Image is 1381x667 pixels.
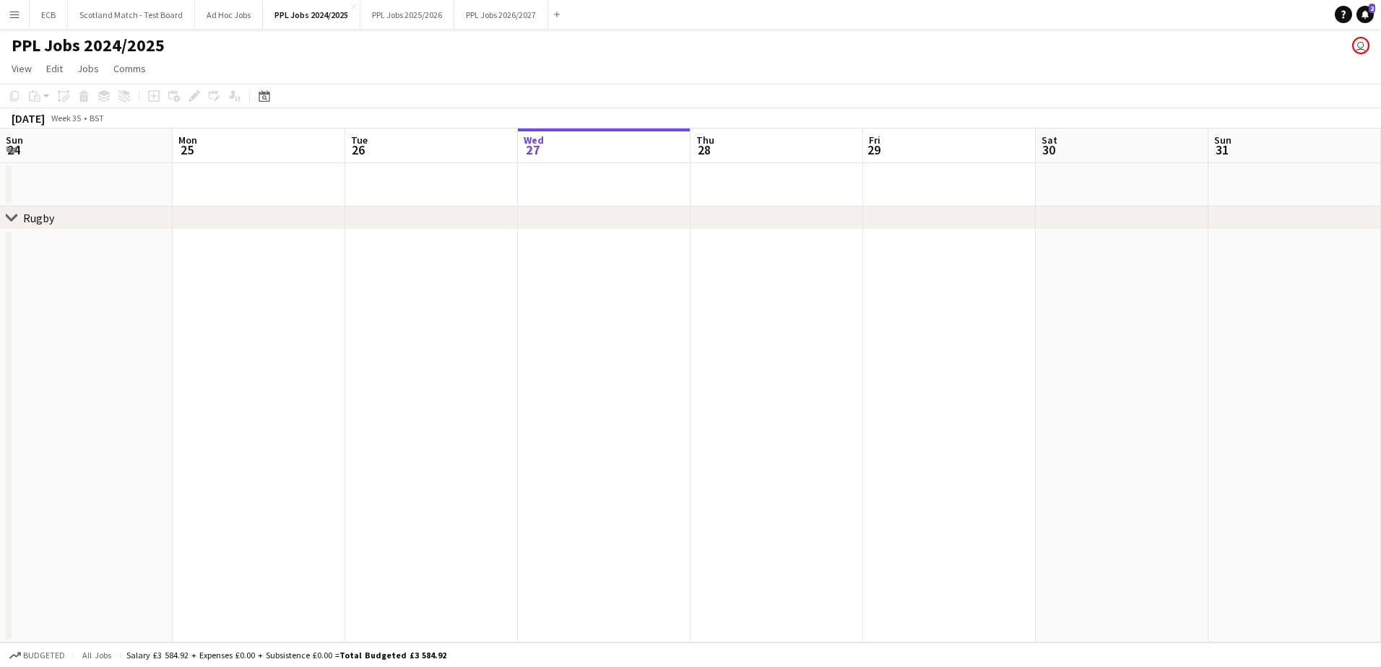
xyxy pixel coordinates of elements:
[360,1,454,29] button: PPL Jobs 2025/2026
[30,1,68,29] button: ECB
[46,62,63,75] span: Edit
[524,134,544,147] span: Wed
[176,141,197,158] span: 25
[339,650,446,661] span: Total Budgeted £3 584.92
[126,650,446,661] div: Salary £3 584.92 + Expenses £0.00 + Subsistence £0.00 =
[1369,4,1375,13] span: 2
[454,1,548,29] button: PPL Jobs 2026/2027
[12,35,165,56] h1: PPL Jobs 2024/2025
[7,648,67,663] button: Budgeted
[23,650,65,661] span: Budgeted
[351,134,368,147] span: Tue
[195,1,263,29] button: Ad Hoc Jobs
[178,134,197,147] span: Mon
[6,134,23,147] span: Sun
[694,141,714,158] span: 28
[1212,141,1231,158] span: 31
[48,113,84,123] span: Week 35
[68,1,195,29] button: Scotland Match - Test Board
[40,59,69,78] a: Edit
[263,1,360,29] button: PPL Jobs 2024/2025
[79,650,114,661] span: All jobs
[349,141,368,158] span: 26
[6,59,38,78] a: View
[1042,134,1057,147] span: Sat
[23,211,54,225] div: Rugby
[108,59,152,78] a: Comms
[4,141,23,158] span: 24
[1214,134,1231,147] span: Sun
[521,141,544,158] span: 27
[867,141,880,158] span: 29
[12,62,32,75] span: View
[12,111,45,126] div: [DATE]
[1039,141,1057,158] span: 30
[696,134,714,147] span: Thu
[72,59,105,78] a: Jobs
[113,62,146,75] span: Comms
[869,134,880,147] span: Fri
[1352,37,1369,54] app-user-avatar: Jane Barron
[90,113,104,123] div: BST
[1356,6,1374,23] a: 2
[77,62,99,75] span: Jobs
